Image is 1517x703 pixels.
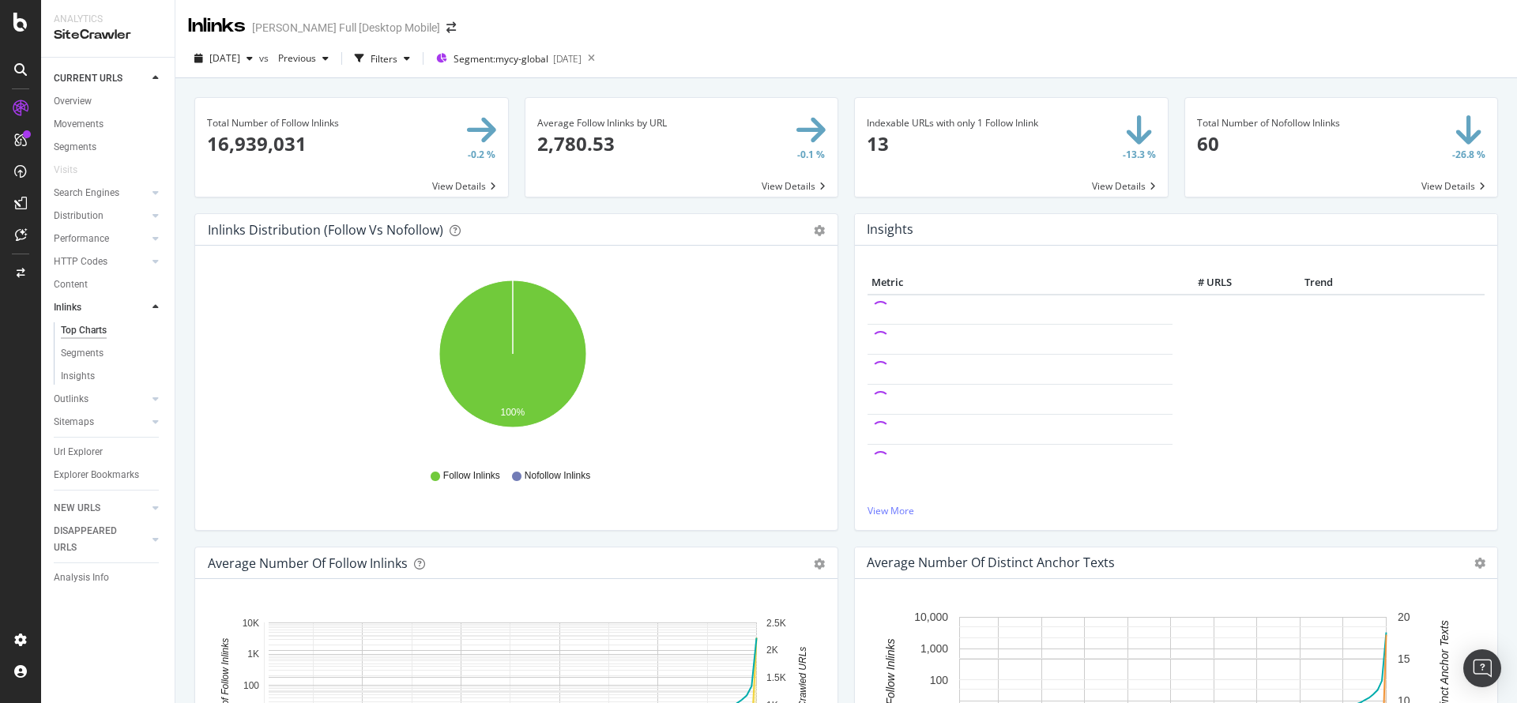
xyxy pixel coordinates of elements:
a: Top Charts [61,322,164,339]
a: Movements [54,116,164,133]
a: View More [868,504,1485,517]
text: 1K [247,649,259,660]
text: 2.5K [766,618,786,629]
div: Filters [371,52,397,66]
img: tab_keywords_by_traffic_grey.svg [182,92,194,104]
div: Domaine: [DOMAIN_NAME] [41,41,179,54]
a: Content [54,276,164,293]
div: Average Number of Follow Inlinks [208,555,408,571]
th: Metric [868,271,1173,295]
a: Inlinks [54,299,148,316]
th: Trend [1236,271,1402,295]
a: Overview [54,93,164,110]
div: Visits [54,162,77,179]
svg: A chart. [208,271,819,454]
a: Performance [54,231,148,247]
div: Top Charts [61,322,107,339]
h4: Insights [867,219,913,240]
text: 10,000 [914,611,948,624]
button: Filters [348,46,416,71]
div: Outlinks [54,391,88,408]
button: [DATE] [188,46,259,71]
div: HTTP Codes [54,254,107,270]
text: 10K [243,618,259,629]
div: Segments [54,139,96,156]
text: 1.5K [766,672,786,683]
div: Overview [54,93,92,110]
text: 1,000 [920,642,948,655]
div: Performance [54,231,109,247]
a: Distribution [54,208,148,224]
div: Explorer Bookmarks [54,467,139,483]
a: Explorer Bookmarks [54,467,164,483]
th: # URLS [1173,271,1236,295]
a: Segments [61,345,164,362]
div: Inlinks Distribution (Follow vs Nofollow) [208,222,443,238]
div: [DATE] [553,52,582,66]
a: HTTP Codes [54,254,148,270]
button: Previous [272,46,335,71]
div: Analysis Info [54,570,109,586]
div: Domaine [83,93,122,103]
a: Segments [54,139,164,156]
div: Search Engines [54,185,119,201]
text: 2K [766,645,778,656]
span: Segment: mycy-global [454,52,548,66]
div: arrow-right-arrow-left [446,22,456,33]
div: Sitemaps [54,414,94,430]
div: gear [814,225,825,236]
text: 20 [1398,611,1410,624]
text: 100 [243,680,259,691]
div: Inlinks [54,299,81,316]
div: gear [814,558,825,570]
div: Distribution [54,208,104,224]
text: 100 [930,674,949,686]
a: Search Engines [54,185,148,201]
img: tab_domain_overview_orange.svg [66,92,78,104]
div: DISAPPEARED URLS [54,523,134,556]
span: Nofollow Inlinks [525,469,590,483]
img: logo_orange.svg [25,25,38,38]
a: Sitemaps [54,414,148,430]
div: Open Intercom Messenger [1463,649,1501,687]
div: NEW URLS [54,500,100,517]
span: Previous [272,51,316,65]
span: vs [259,51,272,65]
a: Outlinks [54,391,148,408]
div: Inlinks [188,13,246,39]
div: Insights [61,368,95,385]
div: SiteCrawler [54,26,162,44]
h4: Average Number of Distinct Anchor Texts [867,552,1115,573]
text: 100% [501,407,525,418]
text: 15 [1398,652,1410,665]
span: Follow Inlinks [443,469,500,483]
a: Insights [61,368,164,385]
div: Analytics [54,13,162,26]
a: NEW URLS [54,500,148,517]
img: website_grey.svg [25,41,38,54]
a: Visits [54,162,93,179]
span: 2025 Aug. 31st [209,51,240,65]
a: Url Explorer [54,444,164,461]
button: Segment:mycy-global[DATE] [430,46,582,71]
div: Url Explorer [54,444,103,461]
a: CURRENT URLS [54,70,148,87]
div: Content [54,276,88,293]
a: DISAPPEARED URLS [54,523,148,556]
div: Mots-clés [199,93,239,103]
div: v 4.0.25 [44,25,77,38]
div: Segments [61,345,104,362]
a: Analysis Info [54,570,164,586]
div: Movements [54,116,104,133]
div: [PERSON_NAME] Full [Desktop Mobile] [252,20,440,36]
i: Options [1474,558,1485,569]
div: CURRENT URLS [54,70,122,87]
